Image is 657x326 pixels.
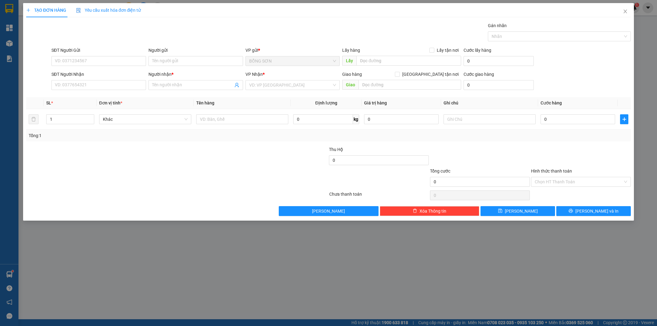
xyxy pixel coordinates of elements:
[620,117,628,122] span: plus
[329,147,343,152] span: Thu Hộ
[103,115,188,124] span: Khác
[76,8,81,13] img: icon
[312,208,345,214] span: [PERSON_NAME]
[420,208,446,214] span: Xóa Thông tin
[464,56,534,66] input: Cước lấy hàng
[481,206,555,216] button: save[PERSON_NAME]
[342,56,356,66] span: Lấy
[413,209,417,214] span: delete
[464,80,534,90] input: Cước giao hàng
[434,47,461,54] span: Lấy tận nơi
[441,97,538,109] th: Ghi chú
[444,114,536,124] input: Ghi Chú
[364,100,387,105] span: Giá trị hàng
[342,72,362,77] span: Giao hàng
[249,56,336,66] span: BỒNG SƠN
[531,169,572,173] label: Hình thức thanh toán
[76,8,141,13] span: Yêu cầu xuất hóa đơn điện tử
[329,191,430,202] div: Chưa thanh toán
[46,100,51,105] span: SL
[148,47,243,54] div: Người gửi
[505,208,538,214] span: [PERSON_NAME]
[99,100,122,105] span: Đơn vị tính
[617,3,634,20] button: Close
[620,114,628,124] button: plus
[29,132,253,139] div: Tổng: 1
[342,80,359,90] span: Giao
[359,80,461,90] input: Dọc đường
[400,71,461,78] span: [GEOGRAPHIC_DATA] tận nơi
[315,100,337,105] span: Định lượng
[51,47,146,54] div: SĐT Người Gửi
[380,206,480,216] button: deleteXóa Thông tin
[196,114,288,124] input: VD: Bàn, Ghế
[353,114,359,124] span: kg
[51,71,146,78] div: SĐT Người Nhận
[541,100,562,105] span: Cước hàng
[464,72,494,77] label: Cước giao hàng
[29,114,39,124] button: delete
[464,48,491,53] label: Cước lấy hàng
[488,23,507,28] label: Gán nhãn
[245,47,340,54] div: VP gửi
[279,206,379,216] button: [PERSON_NAME]
[356,56,461,66] input: Dọc đường
[26,8,30,12] span: plus
[575,208,618,214] span: [PERSON_NAME] và In
[234,83,239,88] span: user-add
[148,71,243,78] div: Người nhận
[245,72,263,77] span: VP Nhận
[364,114,439,124] input: 0
[569,209,573,214] span: printer
[556,206,631,216] button: printer[PERSON_NAME] và In
[430,169,450,173] span: Tổng cước
[196,100,214,105] span: Tên hàng
[623,9,628,14] span: close
[498,209,502,214] span: save
[26,8,66,13] span: TẠO ĐƠN HÀNG
[342,48,360,53] span: Lấy hàng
